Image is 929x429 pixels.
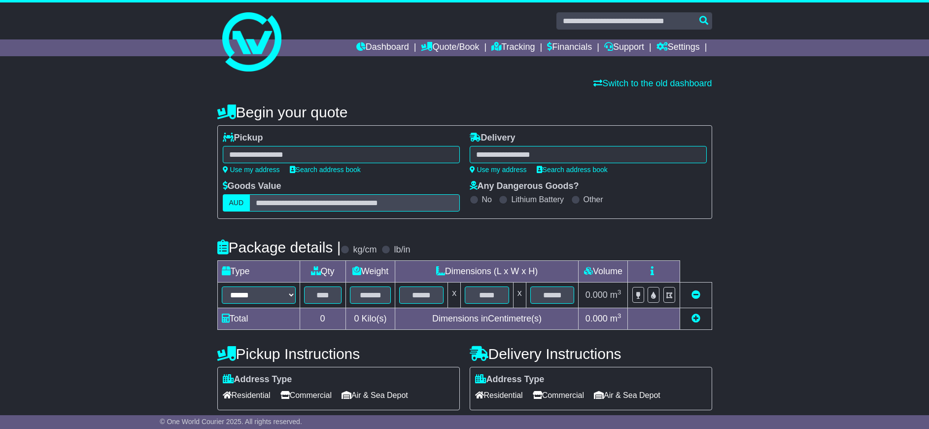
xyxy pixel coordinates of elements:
h4: Pickup Instructions [217,346,460,362]
td: Kilo(s) [345,308,395,330]
span: Air & Sea Depot [342,388,408,403]
h4: Begin your quote [217,104,712,120]
span: m [610,290,621,300]
span: Commercial [280,388,332,403]
span: Commercial [533,388,584,403]
span: Residential [223,388,271,403]
label: Other [584,195,603,204]
label: Any Dangerous Goods? [470,181,579,192]
h4: Delivery Instructions [470,346,712,362]
label: Lithium Battery [511,195,564,204]
td: x [513,283,526,308]
td: 0 [300,308,345,330]
label: Goods Value [223,181,281,192]
a: Switch to the old dashboard [593,78,712,88]
td: Qty [300,261,345,283]
a: Remove this item [691,290,700,300]
a: Search address book [537,166,608,174]
td: Total [217,308,300,330]
span: © One World Courier 2025. All rights reserved. [160,418,302,426]
td: Type [217,261,300,283]
a: Search address book [290,166,361,174]
label: AUD [223,194,250,212]
td: Dimensions in Centimetre(s) [395,308,579,330]
sup: 3 [618,312,621,320]
span: 0.000 [585,314,608,323]
label: Address Type [223,374,292,385]
span: Residential [475,388,523,403]
label: lb/in [394,245,410,255]
a: Quote/Book [421,39,479,56]
td: Dimensions (L x W x H) [395,261,579,283]
span: 0.000 [585,290,608,300]
span: m [610,314,621,323]
td: x [448,283,461,308]
span: Air & Sea Depot [594,388,660,403]
td: Volume [579,261,628,283]
label: No [482,195,492,204]
label: Pickup [223,133,263,143]
a: Add new item [691,314,700,323]
a: Tracking [491,39,535,56]
label: Delivery [470,133,516,143]
a: Financials [547,39,592,56]
a: Settings [656,39,700,56]
span: 0 [354,314,359,323]
h4: Package details | [217,239,341,255]
label: kg/cm [353,245,377,255]
a: Use my address [470,166,527,174]
sup: 3 [618,288,621,296]
a: Dashboard [356,39,409,56]
a: Use my address [223,166,280,174]
td: Weight [345,261,395,283]
a: Support [604,39,644,56]
label: Address Type [475,374,545,385]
